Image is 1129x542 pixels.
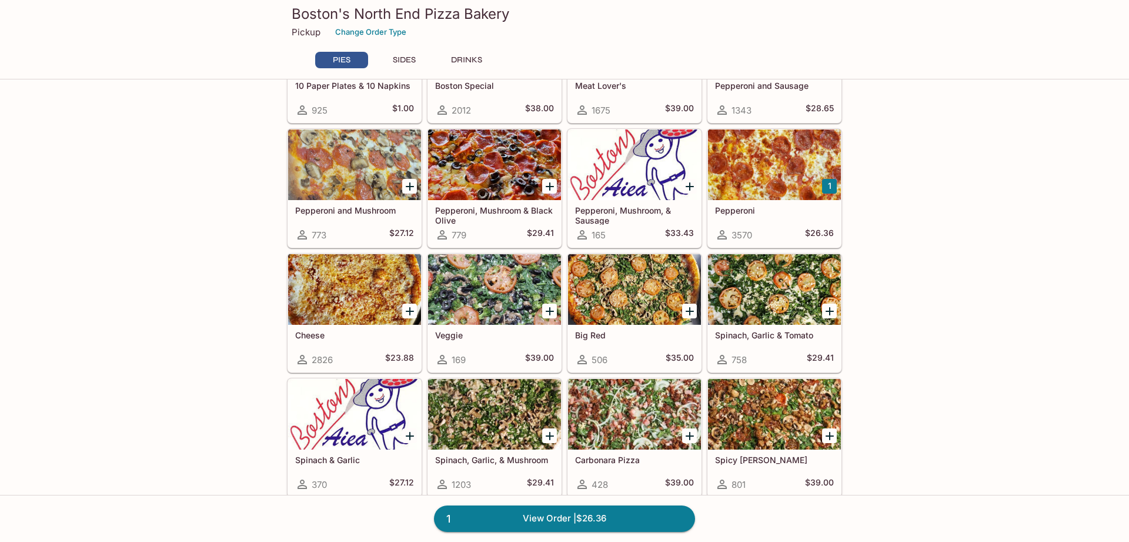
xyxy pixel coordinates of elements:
[288,378,422,497] a: Spinach & Garlic370$27.12
[682,179,697,194] button: Add Pepperoni, Mushroom, & Sausage
[708,129,841,200] div: Pepperoni
[389,228,414,242] h5: $27.12
[435,330,554,340] h5: Veggie
[402,428,417,443] button: Add Spinach & Garlic
[330,23,412,41] button: Change Order Type
[295,205,414,215] h5: Pepperoni and Mushroom
[402,304,417,318] button: Add Cheese
[439,511,457,527] span: 1
[567,129,702,248] a: Pepperoni, Mushroom, & Sausage165$33.43
[427,254,562,373] a: Veggie169$39.00
[715,330,834,340] h5: Spinach, Garlic & Tomato
[575,81,694,91] h5: Meat Lover's
[568,129,701,200] div: Pepperoni, Mushroom, & Sausage
[822,179,837,194] button: Add Pepperoni
[731,354,747,365] span: 758
[527,477,554,491] h5: $29.41
[822,428,837,443] button: Add Spicy Jenny
[708,379,841,450] div: Spicy Jenny
[592,354,607,365] span: 506
[682,304,697,318] button: Add Big Red
[592,479,608,490] span: 428
[707,254,841,373] a: Spinach, Garlic & Tomato758$29.41
[378,52,430,68] button: SIDES
[567,254,702,373] a: Big Red506$35.00
[807,353,834,367] h5: $29.41
[575,455,694,465] h5: Carbonara Pizza
[715,455,834,465] h5: Spicy [PERSON_NAME]
[731,479,746,490] span: 801
[665,477,694,491] h5: $39.00
[435,205,554,225] h5: Pepperoni, Mushroom & Black Olive
[385,353,414,367] h5: $23.88
[312,354,333,365] span: 2826
[525,103,554,117] h5: $38.00
[288,254,422,373] a: Cheese2826$23.88
[715,205,834,215] h5: Pepperoni
[715,81,834,91] h5: Pepperoni and Sausage
[452,105,471,116] span: 2012
[312,230,326,241] span: 773
[731,105,751,116] span: 1343
[525,353,554,367] h5: $39.00
[428,254,561,325] div: Veggie
[428,379,561,450] div: Spinach, Garlic, & Mushroom
[665,103,694,117] h5: $39.00
[434,506,695,531] a: 1View Order |$26.36
[575,205,694,225] h5: Pepperoni, Mushroom, & Sausage
[806,103,834,117] h5: $28.65
[312,105,328,116] span: 925
[707,129,841,248] a: Pepperoni3570$26.36
[708,254,841,325] div: Spinach, Garlic & Tomato
[295,455,414,465] h5: Spinach & Garlic
[427,129,562,248] a: Pepperoni, Mushroom & Black Olive779$29.41
[292,26,320,38] p: Pickup
[592,230,606,241] span: 165
[392,103,414,117] h5: $1.00
[389,477,414,491] h5: $27.12
[315,52,368,68] button: PIES
[435,455,554,465] h5: Spinach, Garlic, & Mushroom
[707,378,841,497] a: Spicy [PERSON_NAME]801$39.00
[452,230,466,241] span: 779
[452,479,471,490] span: 1203
[527,228,554,242] h5: $29.41
[805,228,834,242] h5: $26.36
[295,330,414,340] h5: Cheese
[542,428,557,443] button: Add Spinach, Garlic, & Mushroom
[542,179,557,194] button: Add Pepperoni, Mushroom & Black Olive
[542,304,557,318] button: Add Veggie
[731,230,752,241] span: 3570
[427,378,562,497] a: Spinach, Garlic, & Mushroom1203$29.41
[665,228,694,242] h5: $33.43
[822,304,837,318] button: Add Spinach, Garlic & Tomato
[592,105,610,116] span: 1675
[312,479,327,490] span: 370
[402,179,417,194] button: Add Pepperoni and Mushroom
[682,428,697,443] button: Add Carbonara Pizza
[288,254,421,325] div: Cheese
[295,81,414,91] h5: 10 Paper Plates & 10 Napkins
[568,254,701,325] div: Big Red
[440,52,493,68] button: DRINKS
[666,353,694,367] h5: $35.00
[288,129,422,248] a: Pepperoni and Mushroom773$27.12
[568,379,701,450] div: Carbonara Pizza
[805,477,834,491] h5: $39.00
[452,354,466,365] span: 169
[288,379,421,450] div: Spinach & Garlic
[435,81,554,91] h5: Boston Special
[292,5,837,23] h3: Boston's North End Pizza Bakery
[428,129,561,200] div: Pepperoni, Mushroom & Black Olive
[575,330,694,340] h5: Big Red
[567,378,702,497] a: Carbonara Pizza428$39.00
[288,129,421,200] div: Pepperoni and Mushroom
